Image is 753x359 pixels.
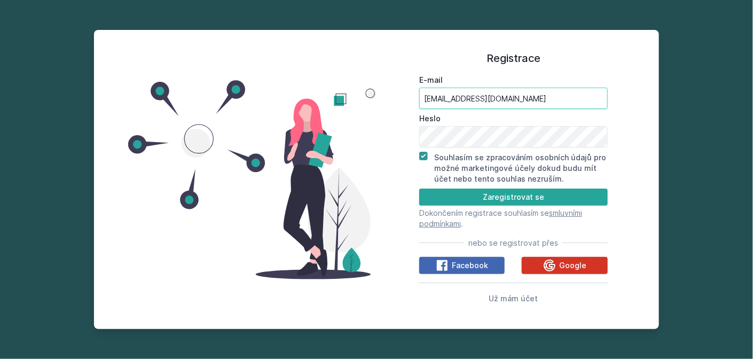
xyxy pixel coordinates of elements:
label: Souhlasím se zpracováním osobních údajů pro možné marketingové účely dokud budu mít účet nebo ten... [434,153,606,183]
span: Facebook [452,260,489,271]
button: Google [522,257,607,274]
button: Zaregistrovat se [419,189,608,206]
label: Heslo [419,113,608,124]
a: smluvními podmínkami [419,208,582,228]
span: nebo se registrovat přes [468,238,558,248]
span: Google [560,260,587,271]
label: E-mail [419,75,608,85]
input: Tvoje e-mailová adresa [419,88,608,109]
span: Už mám účet [489,294,538,303]
button: Už mám účet [489,292,538,305]
button: Facebook [419,257,505,274]
p: Dokončením registrace souhlasím se . [419,208,608,229]
h1: Registrace [419,50,608,66]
